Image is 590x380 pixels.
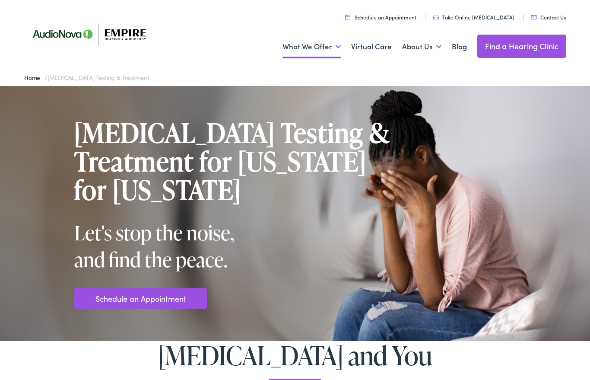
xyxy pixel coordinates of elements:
span: [MEDICAL_DATA] Testing & Treatment [48,73,149,82]
img: utility icon [345,14,350,20]
a: What We Offer [282,31,341,63]
h1: [MEDICAL_DATA] Testing & Treatment for [US_STATE] for [US_STATE] [74,118,463,204]
a: Find a Hearing Clinic [477,35,567,58]
a: About Us [402,31,441,63]
a: Schedule an Appointment [345,13,416,21]
img: utility icon [531,15,537,19]
a: Contact Us [531,13,566,21]
div: Let's stop the noise, and find the peace. [74,219,260,273]
img: utility icon [433,15,439,20]
a: Blog [452,31,467,63]
span: / [24,73,149,82]
a: Take Online [MEDICAL_DATA] [433,13,514,21]
a: Virtual Care [351,31,392,63]
a: Home [24,73,44,82]
a: Schedule an Appointment [95,293,186,304]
